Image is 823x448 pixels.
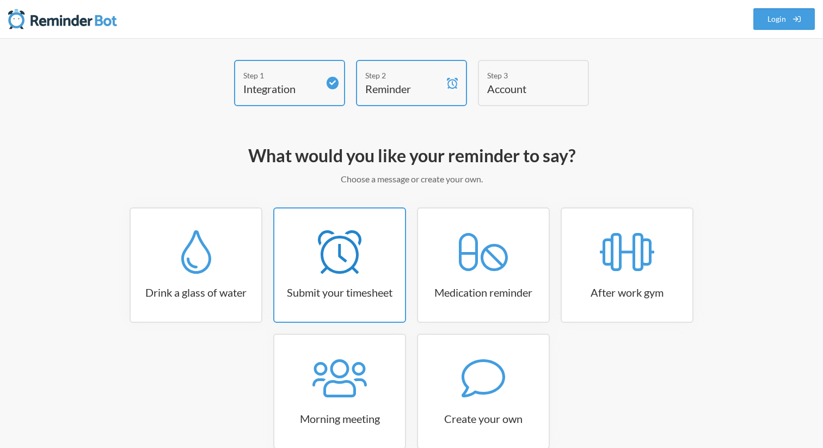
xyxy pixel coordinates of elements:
[96,173,727,186] p: Choose a message or create your own.
[274,411,405,426] h3: Morning meeting
[274,285,405,300] h3: Submit your timesheet
[418,285,549,300] h3: Medication reminder
[487,70,563,81] div: Step 3
[96,144,727,167] h2: What would you like your reminder to say?
[8,8,117,30] img: Reminder Bot
[243,81,320,96] h4: Integration
[418,411,549,426] h3: Create your own
[131,285,261,300] h3: Drink a glass of water
[365,70,441,81] div: Step 2
[243,70,320,81] div: Step 1
[487,81,563,96] h4: Account
[562,285,692,300] h3: After work gym
[365,81,441,96] h4: Reminder
[753,8,815,30] a: Login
